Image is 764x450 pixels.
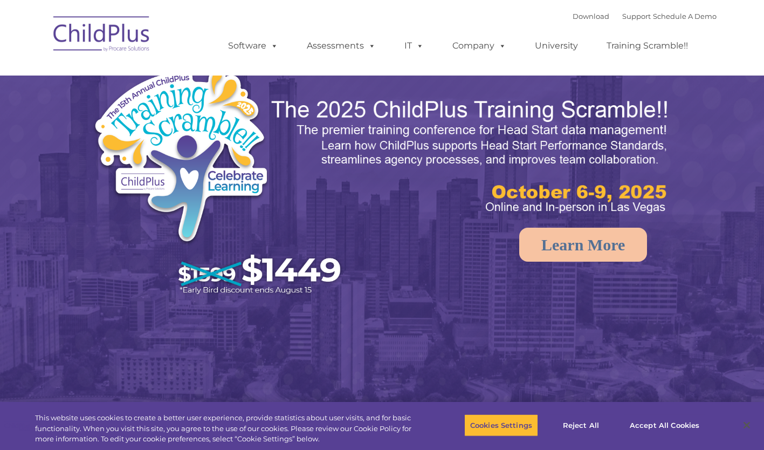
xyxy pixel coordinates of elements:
[464,414,538,437] button: Cookies Settings
[442,35,517,57] a: Company
[48,9,156,63] img: ChildPlus by Procare Solutions
[296,35,387,57] a: Assessments
[547,414,615,437] button: Reject All
[573,12,717,21] font: |
[573,12,609,21] a: Download
[653,12,717,21] a: Schedule A Demo
[624,414,705,437] button: Accept All Cookies
[394,35,435,57] a: IT
[35,413,420,445] div: This website uses cookies to create a better user experience, provide statistics about user visit...
[524,35,589,57] a: University
[519,228,647,262] a: Learn More
[596,35,699,57] a: Training Scramble!!
[217,35,289,57] a: Software
[735,413,759,437] button: Close
[622,12,651,21] a: Support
